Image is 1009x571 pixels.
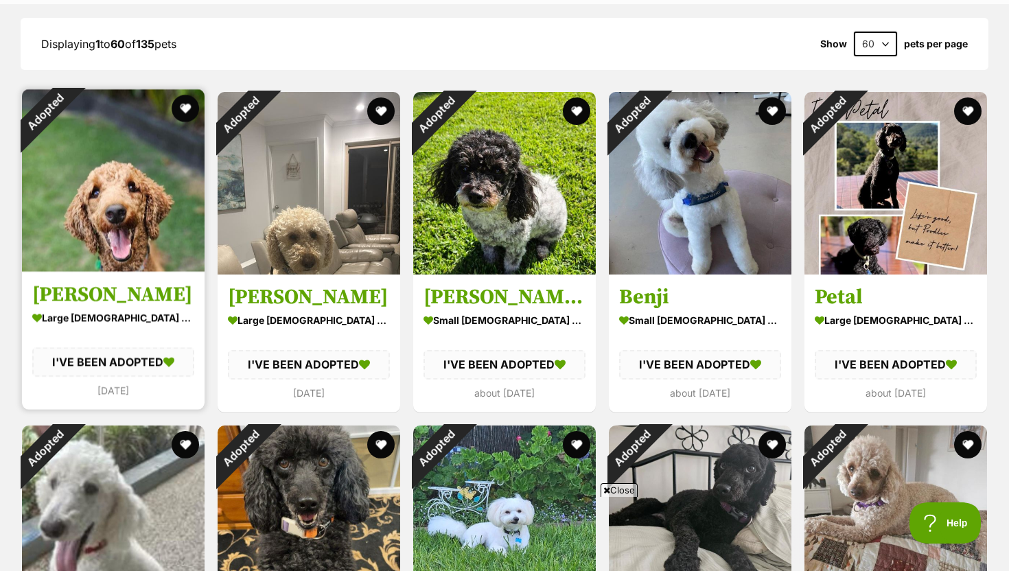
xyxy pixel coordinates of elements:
button: favourite [954,97,982,125]
h3: Petal [815,284,977,310]
div: [DATE] [32,381,194,399]
button: favourite [172,95,199,122]
div: I'VE BEEN ADOPTED [815,350,977,379]
button: favourite [367,431,395,458]
h3: [PERSON_NAME] [32,281,194,307]
div: Adopted [395,408,477,489]
div: I'VE BEEN ADOPTED [619,350,781,379]
a: [PERSON_NAME] [PERSON_NAME] small [DEMOGRAPHIC_DATA] Dog I'VE BEEN ADOPTED about [DATE] favourite [413,274,596,412]
iframe: Help Scout Beacon - Open [909,502,982,544]
a: Benji small [DEMOGRAPHIC_DATA] Dog I'VE BEEN ADOPTED about [DATE] favourite [609,274,791,412]
label: pets per page [904,38,968,49]
span: Show [820,38,847,49]
a: Adopted [609,264,791,277]
div: Adopted [4,408,86,489]
div: about [DATE] [815,384,977,402]
div: Adopted [787,74,868,156]
div: Adopted [395,74,477,156]
div: Adopted [591,74,673,156]
img: Petal [804,92,987,275]
img: Ralph [218,92,400,275]
h3: Benji [619,284,781,310]
button: favourite [172,431,199,458]
button: favourite [367,97,395,125]
iframe: Advertisement [172,502,837,564]
a: Adopted [804,264,987,277]
div: large [DEMOGRAPHIC_DATA] Dog [32,307,194,327]
a: Adopted [22,261,205,275]
div: small [DEMOGRAPHIC_DATA] Dog [619,310,781,330]
div: small [DEMOGRAPHIC_DATA] Dog [424,310,585,330]
strong: 135 [136,37,154,51]
span: Close [601,483,638,497]
strong: 1 [95,37,100,51]
div: Adopted [787,408,868,489]
div: large [DEMOGRAPHIC_DATA] Dog [228,310,390,330]
div: I'VE BEEN ADOPTED [228,350,390,379]
div: large [DEMOGRAPHIC_DATA] Dog [815,310,977,330]
div: about [DATE] [424,384,585,402]
button: favourite [563,97,590,125]
h3: [PERSON_NAME] [228,284,390,310]
a: Adopted [218,264,400,277]
span: Displaying to of pets [41,37,176,51]
div: Adopted [200,408,281,489]
a: [PERSON_NAME] large [DEMOGRAPHIC_DATA] Dog I'VE BEEN ADOPTED [DATE] favourite [22,271,205,409]
a: Adopted [413,264,596,277]
div: I'VE BEEN ADOPTED [424,350,585,379]
strong: 60 [111,37,125,51]
a: Petal large [DEMOGRAPHIC_DATA] Dog I'VE BEEN ADOPTED about [DATE] favourite [804,274,987,412]
button: favourite [758,431,786,458]
div: I'VE BEEN ADOPTED [32,347,194,376]
div: [DATE] [228,384,390,402]
img: Betty [22,89,205,272]
a: [PERSON_NAME] large [DEMOGRAPHIC_DATA] Dog I'VE BEEN ADOPTED [DATE] favourite [218,274,400,412]
button: favourite [954,431,982,458]
div: about [DATE] [619,384,781,402]
div: Adopted [4,71,86,153]
button: favourite [758,97,786,125]
button: favourite [563,431,590,458]
div: Adopted [200,74,281,156]
img: Benji [609,92,791,275]
img: Peggy Sue [413,92,596,275]
div: Adopted [591,408,673,489]
h3: [PERSON_NAME] [PERSON_NAME] [424,284,585,310]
